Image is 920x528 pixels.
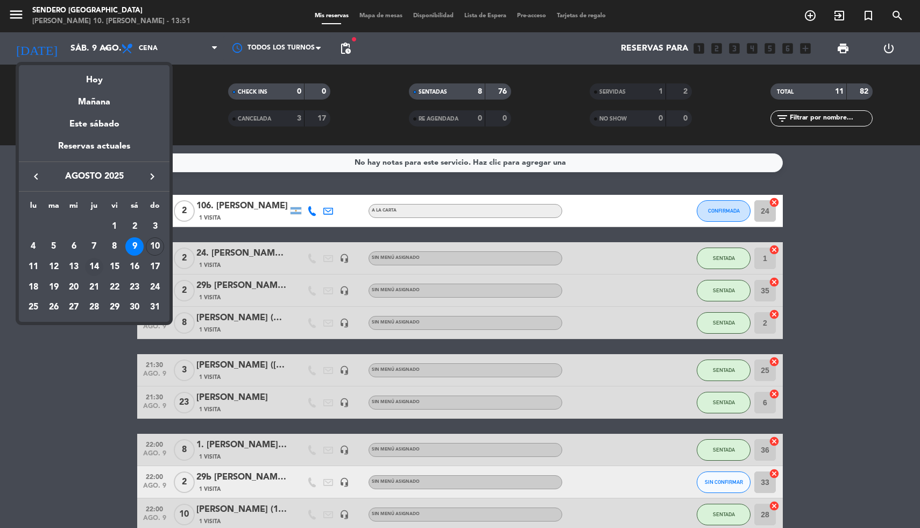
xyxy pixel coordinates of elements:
[23,200,44,216] th: lunes
[23,257,44,277] td: 11 de agosto de 2025
[125,216,145,237] td: 2 de agosto de 2025
[125,257,145,277] td: 16 de agosto de 2025
[24,237,43,256] div: 4
[105,278,124,297] div: 22
[125,277,145,298] td: 23 de agosto de 2025
[45,237,63,256] div: 5
[46,170,143,184] span: agosto 2025
[146,258,164,276] div: 17
[45,258,63,276] div: 12
[84,237,104,257] td: 7 de agosto de 2025
[65,237,83,256] div: 6
[85,278,103,297] div: 21
[19,109,169,139] div: Este sábado
[26,170,46,184] button: keyboard_arrow_left
[44,298,64,318] td: 26 de agosto de 2025
[65,278,83,297] div: 20
[145,298,165,318] td: 31 de agosto de 2025
[105,299,124,317] div: 29
[63,237,84,257] td: 6 de agosto de 2025
[85,258,103,276] div: 14
[125,237,144,256] div: 9
[24,258,43,276] div: 11
[143,170,162,184] button: keyboard_arrow_right
[84,257,104,277] td: 14 de agosto de 2025
[23,277,44,298] td: 18 de agosto de 2025
[65,258,83,276] div: 13
[125,298,145,318] td: 30 de agosto de 2025
[84,277,104,298] td: 21 de agosto de 2025
[85,237,103,256] div: 7
[85,299,103,317] div: 28
[145,200,165,216] th: domingo
[104,237,125,257] td: 8 de agosto de 2025
[104,257,125,277] td: 15 de agosto de 2025
[45,299,63,317] div: 26
[63,257,84,277] td: 13 de agosto de 2025
[19,65,169,87] div: Hoy
[44,237,64,257] td: 5 de agosto de 2025
[145,237,165,257] td: 10 de agosto de 2025
[145,216,165,237] td: 3 de agosto de 2025
[125,200,145,216] th: sábado
[145,277,165,298] td: 24 de agosto de 2025
[105,258,124,276] div: 15
[105,237,124,256] div: 8
[146,237,164,256] div: 10
[24,299,43,317] div: 25
[104,277,125,298] td: 22 de agosto de 2025
[63,298,84,318] td: 27 de agosto de 2025
[24,278,43,297] div: 18
[84,298,104,318] td: 28 de agosto de 2025
[125,258,144,276] div: 16
[125,217,144,236] div: 2
[125,299,144,317] div: 30
[104,298,125,318] td: 29 de agosto de 2025
[63,200,84,216] th: miércoles
[146,278,164,297] div: 24
[44,257,64,277] td: 12 de agosto de 2025
[65,299,83,317] div: 27
[45,278,63,297] div: 19
[145,257,165,277] td: 17 de agosto de 2025
[146,299,164,317] div: 31
[23,298,44,318] td: 25 de agosto de 2025
[125,278,144,297] div: 23
[105,217,124,236] div: 1
[23,237,44,257] td: 4 de agosto de 2025
[19,139,169,161] div: Reservas actuales
[125,237,145,257] td: 9 de agosto de 2025
[104,216,125,237] td: 1 de agosto de 2025
[63,277,84,298] td: 20 de agosto de 2025
[146,217,164,236] div: 3
[146,170,159,183] i: keyboard_arrow_right
[44,277,64,298] td: 19 de agosto de 2025
[23,216,104,237] td: AGO.
[19,87,169,109] div: Mañana
[44,200,64,216] th: martes
[84,200,104,216] th: jueves
[104,200,125,216] th: viernes
[30,170,43,183] i: keyboard_arrow_left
